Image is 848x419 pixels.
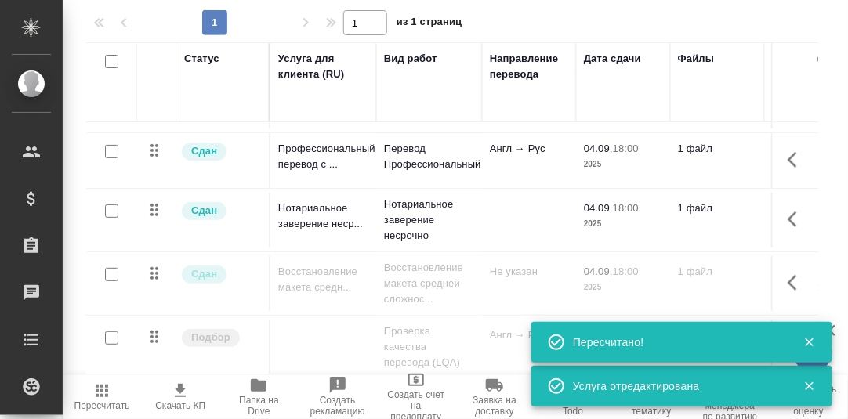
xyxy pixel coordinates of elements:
[308,395,368,417] span: Создать рекламацию
[613,202,639,214] p: 18:00
[678,264,756,280] p: 1 файл
[219,375,298,419] button: Папка на Drive
[678,200,756,216] p: 1 файл
[584,216,662,232] p: 2025
[141,375,219,419] button: Скачать КП
[573,378,780,394] div: Услуга отредактирована
[778,200,816,238] button: Показать кнопки
[278,264,368,295] p: Восстановление макета средн...
[377,375,455,419] button: Создать счет на предоплату
[191,266,217,282] p: Сдан
[191,203,217,219] p: Сдан
[613,143,639,154] p: 18:00
[191,330,230,345] p: Подбор
[490,327,568,343] p: Англ → Рус
[584,265,613,277] p: 04.09,
[229,395,288,417] span: Папка на Drive
[155,400,205,411] span: Скачать КП
[778,141,816,179] button: Показать кнопки
[584,51,641,67] div: Дата сдачи
[278,200,368,232] p: Нотариальное заверение неср...
[778,264,816,302] button: Показать кнопки
[455,375,534,419] button: Заявка на доставку
[63,375,141,419] button: Пересчитать
[299,375,377,419] button: Создать рекламацию
[74,400,130,411] span: Пересчитать
[613,265,639,277] p: 18:00
[678,141,756,157] p: 1 файл
[278,51,368,82] div: Услуга для клиента (RU)
[278,141,368,172] p: Профессиональный перевод с ...
[678,51,714,67] div: Файлы
[490,51,568,82] div: Направление перевода
[191,143,217,159] p: Сдан
[573,334,780,350] div: Пересчитано!
[397,13,462,35] span: из 1 страниц
[584,280,662,295] p: 2025
[490,141,568,157] p: Англ → Рус
[584,157,662,172] p: 2025
[384,141,474,172] p: Перевод Профессиональный
[584,143,613,154] p: 04.09,
[384,51,437,67] div: Вид работ
[384,323,474,370] p: Проверка качества перевода (LQA)
[584,202,613,214] p: 04.09,
[793,379,825,393] button: Закрыть
[793,335,825,349] button: Закрыть
[184,51,219,67] div: Статус
[384,260,474,307] p: Восстановление макета средней сложнос...
[465,395,524,417] span: Заявка на доставку
[384,197,474,244] p: Нотариальное заверение несрочно
[490,264,568,280] p: Не указан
